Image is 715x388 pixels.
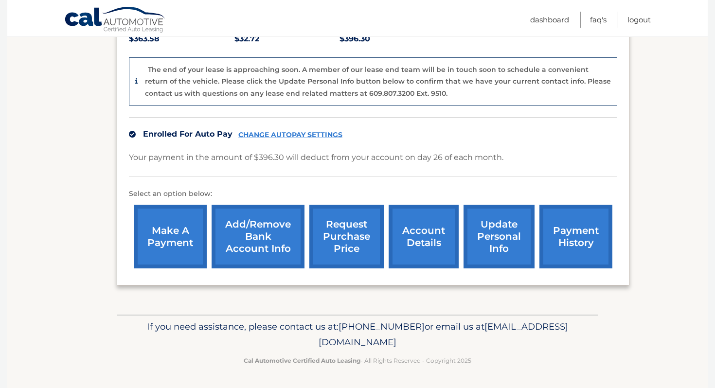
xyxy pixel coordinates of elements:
[234,32,340,46] p: $32.72
[590,12,607,28] a: FAQ's
[145,65,611,98] p: The end of your lease is approaching soon. A member of our lease end team will be in touch soon t...
[129,151,503,164] p: Your payment in the amount of $396.30 will deduct from your account on day 26 of each month.
[340,32,445,46] p: $396.30
[143,129,232,139] span: Enrolled For Auto Pay
[627,12,651,28] a: Logout
[319,321,568,348] span: [EMAIL_ADDRESS][DOMAIN_NAME]
[539,205,612,268] a: payment history
[64,6,166,35] a: Cal Automotive
[129,32,234,46] p: $363.58
[339,321,425,332] span: [PHONE_NUMBER]
[129,131,136,138] img: check.svg
[129,188,617,200] p: Select an option below:
[530,12,569,28] a: Dashboard
[309,205,384,268] a: request purchase price
[212,205,304,268] a: Add/Remove bank account info
[238,131,342,139] a: CHANGE AUTOPAY SETTINGS
[389,205,459,268] a: account details
[464,205,535,268] a: update personal info
[123,319,592,350] p: If you need assistance, please contact us at: or email us at
[244,357,360,364] strong: Cal Automotive Certified Auto Leasing
[134,205,207,268] a: make a payment
[123,355,592,366] p: - All Rights Reserved - Copyright 2025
